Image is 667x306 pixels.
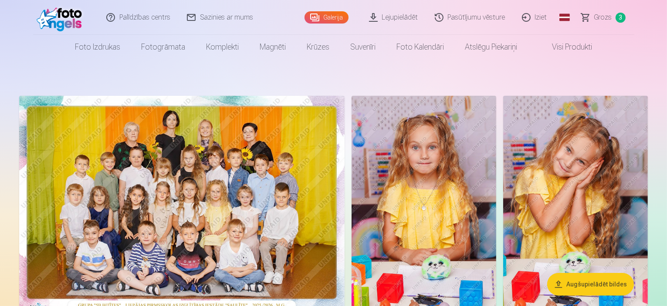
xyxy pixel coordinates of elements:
[454,35,528,59] a: Atslēgu piekariņi
[64,35,131,59] a: Foto izdrukas
[386,35,454,59] a: Foto kalendāri
[340,35,386,59] a: Suvenīri
[196,35,249,59] a: Komplekti
[616,13,626,23] span: 3
[249,35,296,59] a: Magnēti
[305,11,349,24] a: Galerija
[528,35,603,59] a: Visi produkti
[547,273,634,296] button: Augšupielādēt bildes
[131,35,196,59] a: Fotogrāmata
[37,3,87,31] img: /fa1
[594,12,612,23] span: Grozs
[296,35,340,59] a: Krūzes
